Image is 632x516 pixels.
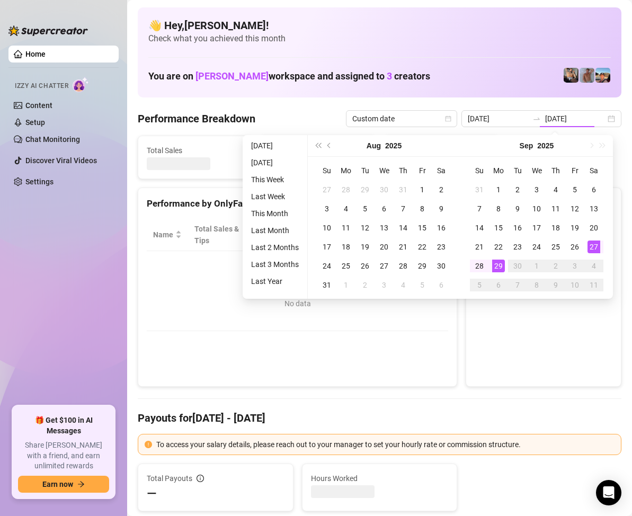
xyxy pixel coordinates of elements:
span: 3 [387,70,392,82]
span: Share [PERSON_NAME] with a friend, and earn unlimited rewards [18,440,109,471]
th: Chat Conversion [378,219,449,251]
span: exclamation-circle [145,441,152,448]
h4: Payouts for [DATE] - [DATE] [138,411,621,425]
div: Est. Hours Worked [261,223,309,246]
span: Total Sales & Tips [194,223,240,246]
span: — [147,485,157,502]
a: Chat Monitoring [25,135,80,144]
h4: Performance Breakdown [138,111,255,126]
span: info-circle [197,475,204,482]
a: Content [25,101,52,110]
th: Sales / Hour [324,219,378,251]
span: Name [153,229,173,241]
span: swap-right [532,114,541,123]
span: Total Sales [147,145,243,156]
span: Total Payouts [147,473,192,484]
a: Setup [25,118,45,127]
img: Zach [595,68,610,83]
input: End date [545,113,606,124]
span: Hours Worked [311,473,449,484]
div: To access your salary details, please reach out to your manager to set your hourly rate or commis... [156,439,615,450]
div: Open Intercom Messenger [596,480,621,505]
span: to [532,114,541,123]
span: Izzy AI Chatter [15,81,68,91]
a: Settings [25,177,54,186]
th: Total Sales & Tips [188,219,255,251]
th: Name [147,219,188,251]
span: arrow-right [77,481,85,488]
h1: You are on workspace and assigned to creators [148,70,430,82]
span: Check what you achieved this month [148,33,611,45]
a: Home [25,50,46,58]
div: No data [157,298,438,309]
img: George [564,68,578,83]
div: Sales by OnlyFans Creator [475,197,612,211]
img: Joey [580,68,594,83]
img: logo-BBDzfeDw.svg [8,25,88,36]
span: [PERSON_NAME] [195,70,269,82]
span: 🎁 Get $100 in AI Messages [18,415,109,436]
span: Sales / Hour [330,223,363,246]
span: Active Chats [270,145,366,156]
a: Discover Viral Videos [25,156,97,165]
button: Earn nowarrow-right [18,476,109,493]
input: Start date [468,113,528,124]
h4: 👋 Hey, [PERSON_NAME] ! [148,18,611,33]
span: Earn now [42,480,73,488]
span: calendar [445,115,451,122]
span: Messages Sent [393,145,489,156]
div: Performance by OnlyFans Creator [147,197,448,211]
span: Chat Conversion [385,223,434,246]
img: AI Chatter [73,77,89,92]
span: Custom date [352,111,451,127]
